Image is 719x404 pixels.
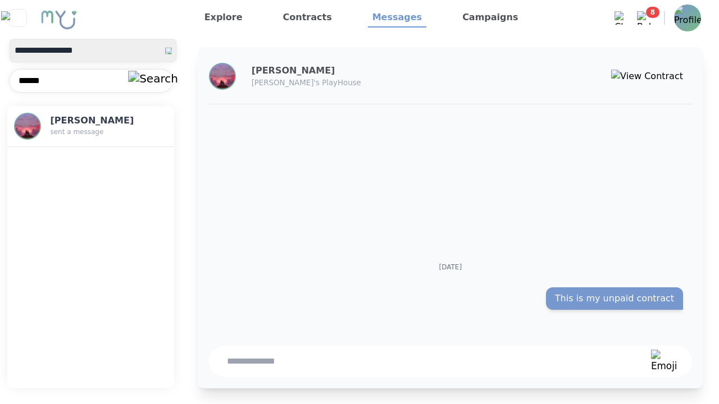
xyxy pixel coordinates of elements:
[218,263,683,272] p: [DATE]
[458,8,522,27] a: Campaigns
[50,114,142,127] h3: [PERSON_NAME]
[637,11,650,25] img: Bell
[200,8,247,27] a: Explore
[674,4,701,31] img: Profile
[1,11,34,25] img: Close sidebar
[611,70,683,83] img: View Contract
[210,64,235,89] img: Profile
[15,114,40,139] img: Profile
[651,350,677,373] img: Emoji
[555,292,674,305] span: This is my unpaid contract
[615,11,628,25] img: Chat
[368,8,426,27] a: Messages
[50,127,142,136] p: sent a message
[252,64,462,77] h3: [PERSON_NAME]
[646,7,659,18] span: 8
[252,77,462,89] p: [PERSON_NAME]'s PlayHouse
[7,106,174,147] button: Profile[PERSON_NAME]sent a message
[128,71,178,88] img: Search
[279,8,336,27] a: Contracts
